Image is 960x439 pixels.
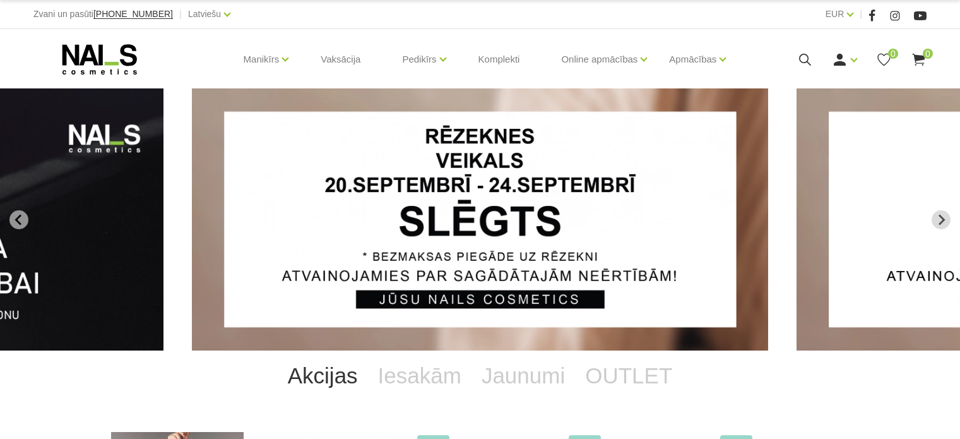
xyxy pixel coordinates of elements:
span: | [179,6,182,22]
a: [PHONE_NUMBER] [93,9,173,19]
a: EUR [826,6,844,21]
a: Komplekti [468,29,530,90]
li: 1 of 14 [192,88,768,351]
a: OUTLET [575,351,682,401]
a: Pedikīrs [402,34,436,85]
a: Online apmācības [561,34,637,85]
span: | [860,6,862,22]
div: Zvani un pasūti [33,6,173,22]
a: 0 [876,52,892,68]
a: Apmācības [669,34,716,85]
span: 0 [888,49,898,59]
a: Akcijas [278,351,368,401]
a: 0 [911,52,927,68]
a: Iesakām [368,351,471,401]
button: Next slide [932,210,951,229]
a: Vaksācija [311,29,370,90]
button: Go to last slide [9,210,28,229]
a: Jaunumi [471,351,575,401]
span: 0 [923,49,933,59]
a: Manikīrs [244,34,280,85]
a: Latviešu [188,6,221,21]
